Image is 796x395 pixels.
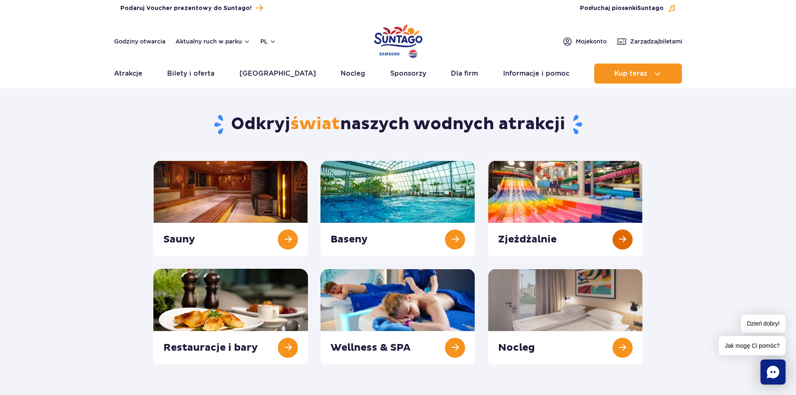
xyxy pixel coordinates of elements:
[341,64,365,84] a: Nocleg
[614,70,647,77] span: Kup teraz
[120,3,263,14] a: Podaruj Voucher prezentowy do Suntago!
[562,36,607,46] a: Mojekonto
[114,37,165,46] a: Godziny otwarcia
[503,64,570,84] a: Informacje i pomoc
[760,359,786,385] div: Chat
[580,4,676,13] button: Posłuchaj piosenkiSuntago
[594,64,682,84] button: Kup teraz
[374,21,422,59] a: Park of Poland
[637,5,664,11] span: Suntago
[175,38,250,45] button: Aktualny ruch w parku
[390,64,426,84] a: Sponsorzy
[576,37,607,46] span: Moje konto
[617,36,682,46] a: Zarządzajbiletami
[167,64,214,84] a: Bilety i oferta
[630,37,682,46] span: Zarządzaj biletami
[580,4,664,13] span: Posłuchaj piosenki
[719,336,786,355] span: Jak mogę Ci pomóc?
[260,37,276,46] button: pl
[239,64,316,84] a: [GEOGRAPHIC_DATA]
[451,64,478,84] a: Dla firm
[153,114,643,135] h1: Odkryj naszych wodnych atrakcji
[290,114,340,135] span: świat
[120,4,252,13] span: Podaruj Voucher prezentowy do Suntago!
[114,64,142,84] a: Atrakcje
[741,315,786,333] span: Dzień dobry!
